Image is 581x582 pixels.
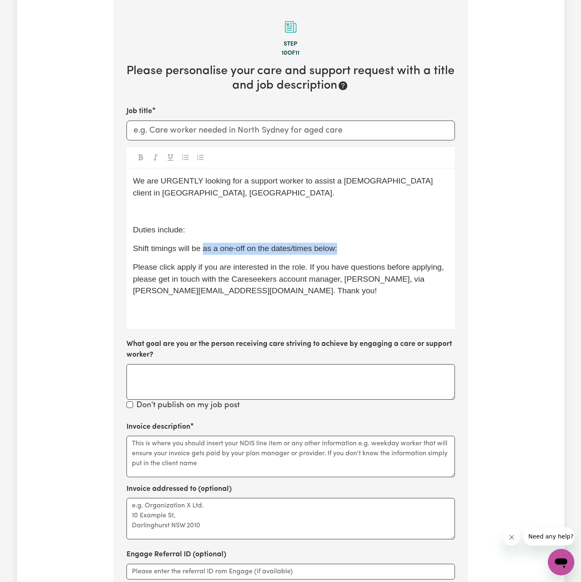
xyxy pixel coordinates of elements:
[133,244,337,253] span: Shift timings will be as a one-off on the dates/times below:
[126,64,455,93] h2: Please personalise your care and support request with a title and job description
[523,527,574,546] iframe: Message from company
[133,176,435,197] span: We are URGENTLY looking for a support worker to assist a [DEMOGRAPHIC_DATA] client in [GEOGRAPHIC...
[548,549,574,575] iframe: Button to launch messaging window
[194,152,206,163] button: Toggle undefined
[126,106,152,117] label: Job title
[126,339,455,361] label: What goal are you or the person receiving care striving to achieve by engaging a care or support ...
[165,152,176,163] button: Toggle undefined
[133,263,446,295] span: Please click apply if you are interested in the role. If you have questions before applying, plea...
[135,152,146,163] button: Toggle undefined
[126,422,190,432] label: Invoice description
[126,549,226,560] label: Engage Referral ID (optional)
[126,564,455,580] input: Please enter the referral ID rom Engage (if available)
[126,121,455,140] input: e.g. Care worker needed in North Sydney for aged care
[136,400,240,412] label: Don't publish on my job post
[150,152,161,163] button: Toggle undefined
[503,529,520,546] iframe: Close message
[126,40,455,49] div: Step
[133,225,185,234] span: Duties include:
[126,49,455,58] div: 10 of 11
[126,484,232,495] label: Invoice addressed to (optional)
[180,152,191,163] button: Toggle undefined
